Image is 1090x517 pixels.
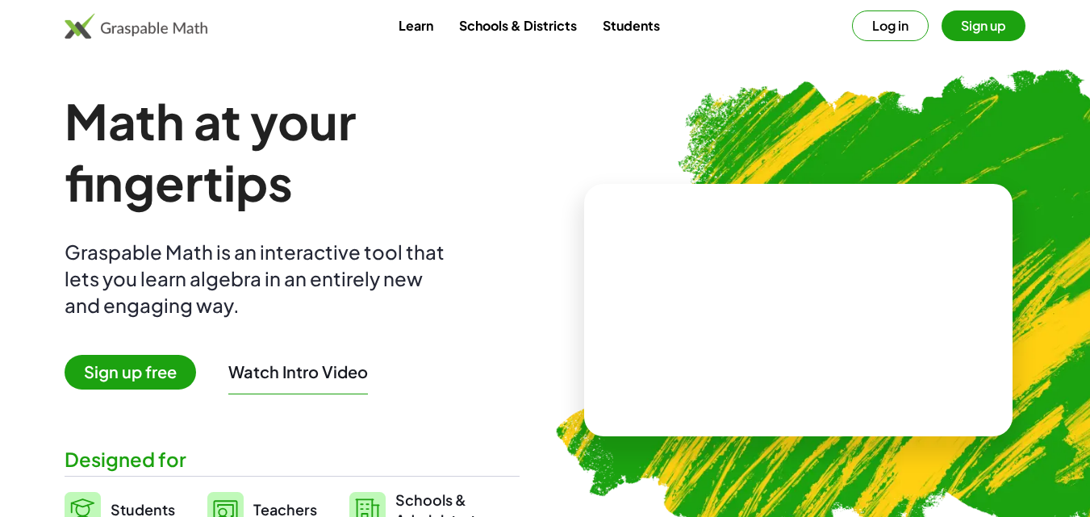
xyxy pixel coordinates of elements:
[228,361,368,382] button: Watch Intro Video
[852,10,929,41] button: Log in
[65,446,520,473] div: Designed for
[677,249,919,370] video: What is this? This is dynamic math notation. Dynamic math notation plays a central role in how Gr...
[446,10,590,40] a: Schools & Districts
[65,90,520,213] h1: Math at your fingertips
[65,355,196,390] span: Sign up free
[386,10,446,40] a: Learn
[942,10,1025,41] button: Sign up
[590,10,673,40] a: Students
[65,239,452,319] div: Graspable Math is an interactive tool that lets you learn algebra in an entirely new and engaging...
